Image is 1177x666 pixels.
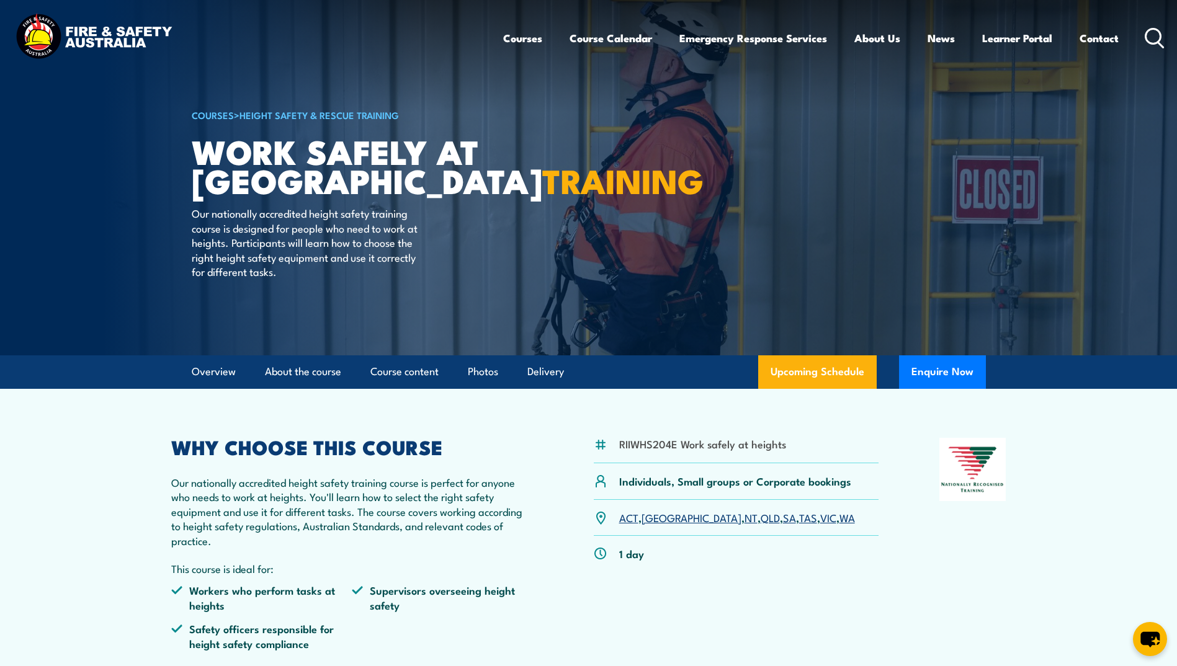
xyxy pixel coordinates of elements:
[192,206,418,278] p: Our nationally accredited height safety training course is designed for people who need to work a...
[1133,622,1167,656] button: chat-button
[171,438,534,455] h2: WHY CHOOSE THIS COURSE
[171,561,534,575] p: This course is ideal for:
[527,355,564,388] a: Delivery
[192,355,236,388] a: Overview
[619,437,786,451] li: RIIWHS204E Work safely at heights
[619,510,638,525] a: ACT
[939,438,1006,501] img: Nationally Recognised Training logo.
[758,355,877,389] a: Upcoming Schedule
[370,355,439,388] a: Course content
[783,510,796,525] a: SA
[899,355,986,389] button: Enquire Now
[839,510,855,525] a: WA
[352,583,533,612] li: Supervisors overseeing height safety
[192,107,498,122] h6: >
[619,474,851,488] p: Individuals, Small groups or Corporate bookings
[982,22,1052,55] a: Learner Portal
[171,621,352,650] li: Safety officers responsible for height safety compliance
[542,154,704,205] strong: TRAINING
[619,510,855,525] p: , , , , , , ,
[192,108,234,122] a: COURSES
[761,510,780,525] a: QLD
[928,22,955,55] a: News
[1080,22,1119,55] a: Contact
[745,510,758,525] a: NT
[171,583,352,612] li: Workers who perform tasks at heights
[799,510,817,525] a: TAS
[820,510,836,525] a: VIC
[192,136,498,194] h1: Work Safely at [GEOGRAPHIC_DATA]
[642,510,741,525] a: [GEOGRAPHIC_DATA]
[854,22,900,55] a: About Us
[171,475,534,548] p: Our nationally accredited height safety training course is perfect for anyone who needs to work a...
[619,546,644,561] p: 1 day
[679,22,827,55] a: Emergency Response Services
[265,355,341,388] a: About the course
[468,355,498,388] a: Photos
[239,108,399,122] a: Height Safety & Rescue Training
[570,22,652,55] a: Course Calendar
[503,22,542,55] a: Courses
